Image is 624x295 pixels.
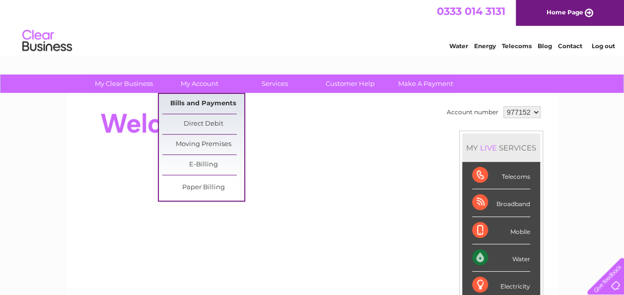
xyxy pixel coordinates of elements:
[385,74,467,93] a: Make A Payment
[474,42,496,50] a: Energy
[478,143,499,152] div: LIVE
[162,114,244,134] a: Direct Debit
[591,42,615,50] a: Log out
[472,217,530,244] div: Mobile
[78,5,547,48] div: Clear Business is a trading name of Verastar Limited (registered in [GEOGRAPHIC_DATA] No. 3667643...
[162,94,244,114] a: Bills and Payments
[162,135,244,154] a: Moving Premises
[462,134,540,162] div: MY SERVICES
[83,74,165,93] a: My Clear Business
[158,74,240,93] a: My Account
[472,189,530,217] div: Broadband
[162,155,244,175] a: E-Billing
[502,42,532,50] a: Telecoms
[538,42,552,50] a: Blog
[22,26,72,56] img: logo.png
[472,244,530,272] div: Water
[162,178,244,198] a: Paper Billing
[558,42,582,50] a: Contact
[444,104,501,121] td: Account number
[309,74,391,93] a: Customer Help
[472,162,530,189] div: Telecoms
[449,42,468,50] a: Water
[437,5,505,17] a: 0333 014 3131
[234,74,316,93] a: Services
